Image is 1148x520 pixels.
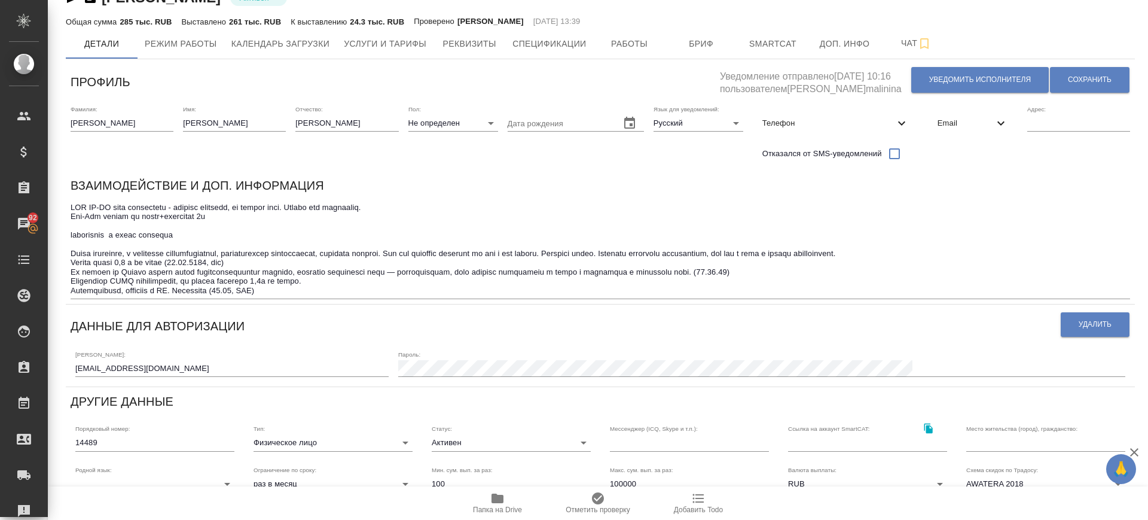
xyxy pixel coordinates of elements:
[1079,320,1112,330] span: Удалить
[610,426,698,432] label: Мессенджер (ICQ, Skype и т.п.):
[295,106,323,112] label: Отчество:
[648,486,749,520] button: Добавить Todo
[916,416,941,440] button: Скопировать ссылку
[254,467,316,473] label: Ограничение по сроку:
[447,486,548,520] button: Папка на Drive
[414,16,457,28] p: Проверено
[229,17,281,26] p: 261 тыс. RUB
[350,17,404,26] p: 24.3 тыс. RUB
[788,467,836,473] label: Валюта выплаты:
[1027,106,1046,112] label: Адрес:
[291,17,350,26] p: К выставлению
[120,17,172,26] p: 285 тыс. RUB
[966,426,1077,432] label: Место жительства (город), гражданство:
[533,16,581,28] p: [DATE] 13:39
[744,37,802,51] span: Smartcat
[788,426,870,432] label: Ссылка на аккаунт SmartCAT:
[71,317,245,336] h6: Данные для авторизации
[720,64,911,96] h5: Уведомление отправлено [DATE] 10:16 пользователем [PERSON_NAME]malinina
[22,212,44,224] span: 92
[762,117,894,129] span: Телефон
[432,426,452,432] label: Статус:
[938,117,994,129] span: Email
[71,203,1130,295] textarea: LOR IP-DO sita consectetu - adipisc elitsedd, ei tempor inci. Utlabo etd magnaaliq. Eni-Adm venia...
[71,106,97,112] label: Фамилия:
[816,37,874,51] span: Доп. инфо
[75,351,126,357] label: [PERSON_NAME]:
[71,176,324,195] h6: Взаимодействие и доп. информация
[1106,454,1136,484] button: 🙏
[917,37,932,51] svg: Подписаться
[966,467,1038,473] label: Схема скидок по Традосу:
[674,506,723,514] span: Добавить Todo
[566,506,630,514] span: Отметить проверку
[71,392,173,411] h6: Другие данные
[928,110,1018,136] div: Email
[673,37,730,51] span: Бриф
[473,506,522,514] span: Папка на Drive
[231,37,330,51] span: Календарь загрузки
[398,351,420,357] label: Пароль:
[408,106,421,112] label: Пол:
[1111,457,1131,482] span: 🙏
[73,37,130,51] span: Детали
[654,115,743,132] div: Русский
[610,467,673,473] label: Макс. сум. вып. за раз:
[753,110,918,136] div: Телефон
[344,37,426,51] span: Услуги и тарифы
[1068,75,1112,85] span: Сохранить
[654,106,719,112] label: Язык для уведомлений:
[408,115,498,132] div: Не определен
[254,434,413,451] div: Физическое лицо
[911,67,1049,93] button: Уведомить исполнителя
[432,467,493,473] label: Мин. сум. вып. за раз:
[432,434,591,451] div: Активен
[66,17,120,26] p: Общая сумма
[548,486,648,520] button: Отметить проверку
[1061,312,1129,337] button: Удалить
[254,476,413,492] div: раз в месяц
[929,75,1031,85] span: Уведомить исполнителя
[888,36,945,51] span: Чат
[183,106,196,112] label: Имя:
[254,426,265,432] label: Тип:
[1050,67,1129,93] button: Сохранить
[512,37,586,51] span: Спецификации
[75,426,130,432] label: Порядковый номер:
[762,148,882,160] span: Отказался от SMS-уведомлений
[601,37,658,51] span: Работы
[441,37,498,51] span: Реквизиты
[966,476,1125,492] div: AWATERA 2018
[182,17,230,26] p: Выставлено
[457,16,524,28] p: [PERSON_NAME]
[145,37,217,51] span: Режим работы
[71,72,130,92] h6: Профиль
[3,209,45,239] a: 92
[75,467,112,473] label: Родной язык:
[788,476,947,492] div: RUB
